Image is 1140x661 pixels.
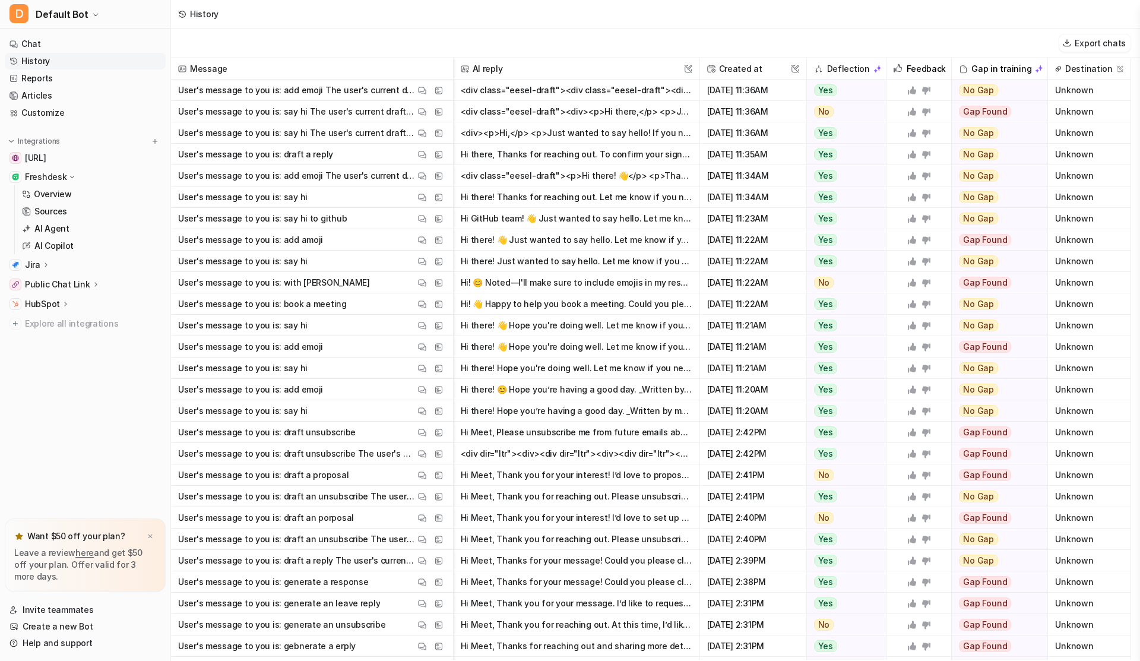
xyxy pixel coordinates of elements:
[25,152,46,164] span: [URL]
[814,255,837,267] span: Yes
[705,144,802,165] span: [DATE] 11:35AM
[705,464,802,486] span: [DATE] 2:41PM
[807,186,880,208] button: Yes
[1053,229,1126,251] span: Unknown
[807,358,880,379] button: Yes
[5,87,166,104] a: Articles
[814,148,837,160] span: Yes
[705,229,802,251] span: [DATE] 11:22AM
[178,593,380,614] p: User's message to you is: generate an leave reply
[807,379,880,400] button: Yes
[5,53,166,69] a: History
[178,251,308,272] p: User's message to you is: say hi
[952,144,1040,165] button: No Gap
[705,293,802,315] span: [DATE] 11:22AM
[807,208,880,229] button: Yes
[178,80,415,101] p: User's message to you is: add emoji The user's current draft is: <div class="eesel-draft"><div cl...
[17,238,166,254] a: AI Copilot
[458,58,695,80] span: AI reply
[461,635,692,657] button: Hi Meet, Thanks for reaching out and sharing more details about your platform. I’m glad to hear h...
[461,293,692,315] button: Hi! 👋 Happy to help you book a meeting. Could you please share your preferred date, time, and any...
[147,533,154,540] img: x
[814,619,834,631] span: No
[807,293,880,315] button: Yes
[705,272,802,293] span: [DATE] 11:22AM
[952,165,1040,186] button: No Gap
[176,58,448,80] span: Message
[814,533,837,545] span: Yes
[814,320,837,331] span: Yes
[959,619,1011,631] span: Gap Found
[17,220,166,237] a: AI Agent
[12,281,19,288] img: Public Chat Link
[959,555,998,567] span: No Gap
[952,208,1040,229] button: No Gap
[807,80,880,101] button: Yes
[959,170,998,182] span: No Gap
[1053,507,1126,529] span: Unknown
[959,448,1011,460] span: Gap Found
[1053,422,1126,443] span: Unknown
[807,593,880,614] button: Yes
[807,550,880,571] button: Yes
[461,443,692,464] button: <div dir="ltr"><div><div dir="ltr"><div><div dir="ltr"><div> <p>Hi Meet,</p> <p>Thank you for rea...
[178,635,356,657] p: User's message to you is: gebnerate a erply
[814,555,837,567] span: Yes
[5,70,166,87] a: Reports
[959,597,1011,609] span: Gap Found
[952,529,1040,550] button: No Gap
[814,127,837,139] span: Yes
[461,550,692,571] button: Hi Meet, Thanks for your message! Could you please clarify what you’d like a response to? I’m her...
[1053,336,1126,358] span: Unknown
[1053,101,1126,122] span: Unknown
[959,191,998,203] span: No Gap
[952,635,1040,657] button: Gap Found
[5,105,166,121] a: Customize
[1053,186,1126,208] span: Unknown
[1053,400,1126,422] span: Unknown
[178,229,323,251] p: User's message to you is: add amoji
[178,122,415,144] p: User's message to you is: say hi The user's current draft is: <div><p>Hi there,</p> <p>Thanks for...
[7,137,15,146] img: expand menu
[827,58,870,80] h2: Deflection
[5,135,64,147] button: Integrations
[705,379,802,400] span: [DATE] 11:20AM
[952,272,1040,293] button: Gap Found
[959,213,998,224] span: No Gap
[959,362,998,374] span: No Gap
[705,58,802,80] span: Created at
[952,358,1040,379] button: No Gap
[75,548,94,558] a: here
[959,469,1011,481] span: Gap Found
[814,170,837,182] span: Yes
[959,320,998,331] span: No Gap
[959,298,998,310] span: No Gap
[1053,593,1126,614] span: Unknown
[1053,58,1126,80] span: Destination
[25,298,60,310] p: HubSpot
[1053,464,1126,486] span: Unknown
[178,272,370,293] p: User's message to you is: with [PERSON_NAME]
[814,512,834,524] span: No
[461,144,692,165] button: Hi there, Thanks for reaching out. To confirm your signup, please click on the link provided in t...
[1053,358,1126,379] span: Unknown
[952,443,1040,464] button: Gap Found
[178,614,385,635] p: User's message to you is: generate an unsubscribe
[807,122,880,144] button: Yes
[1053,251,1126,272] span: Unknown
[814,277,834,289] span: No
[461,272,692,293] button: Hi! 😊 Noted—I'll make sure to include emojis in my responses. Let me know if there's anything spe...
[959,127,998,139] span: No Gap
[807,635,880,657] button: Yes
[705,571,802,593] span: [DATE] 2:38PM
[461,165,692,186] button: <div class="eesel-draft"><p>Hi there! 👋</p> <p>Thanks for reaching out. Let me know if you need a...
[5,315,166,332] a: Explore all integrations
[814,213,837,224] span: Yes
[461,186,692,208] button: Hi there! Thanks for reaching out. Let me know if you need any help or have questions. _Written b...
[957,58,1043,80] div: Gap in training
[178,443,415,464] p: User's message to you is: draft unsubscribe The user's current draft is: <div dir="ltr"><div><div...
[814,384,837,396] span: Yes
[178,165,415,186] p: User's message to you is: add emoji The user's current draft is: <div class="eesel-draft"><p>Hi t...
[705,400,802,422] span: [DATE] 11:20AM
[952,122,1040,144] button: No Gap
